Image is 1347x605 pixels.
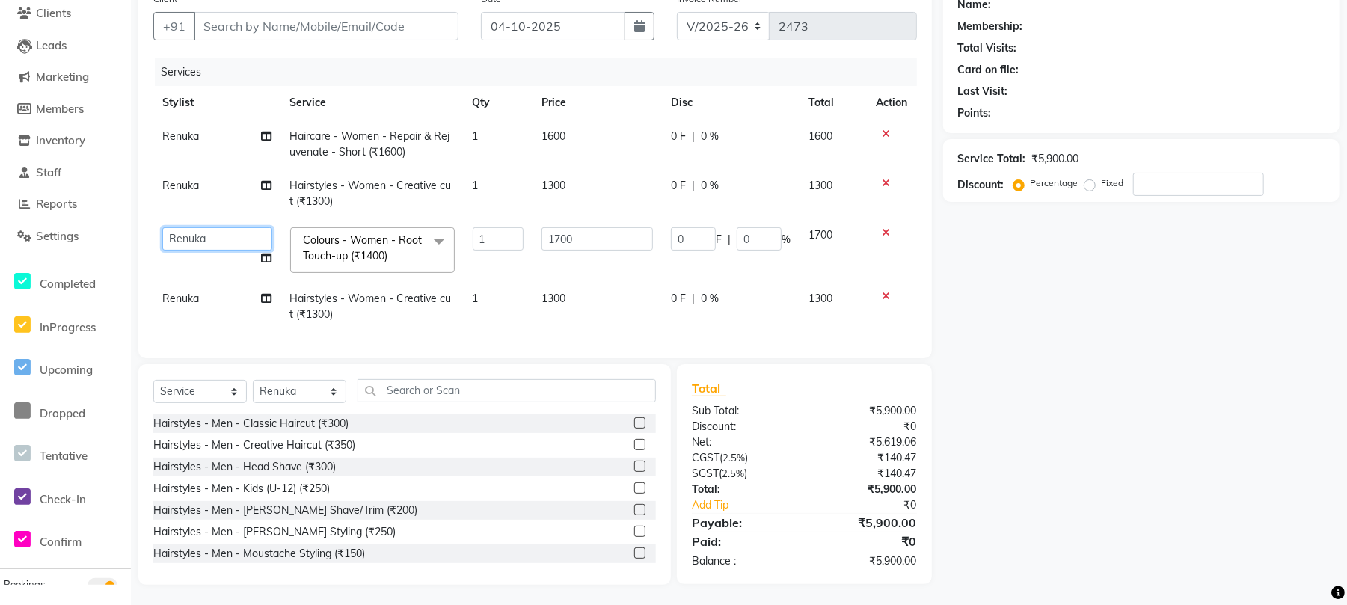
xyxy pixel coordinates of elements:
th: Service [281,86,464,120]
span: | [692,178,695,194]
a: Staff [4,165,127,182]
button: +91 [153,12,195,40]
div: Last Visit: [958,84,1008,99]
span: Renuka [162,129,199,143]
span: Renuka [162,292,199,305]
div: Hairstyles - Men - Head Shave (₹300) [153,459,336,475]
div: Services [155,58,928,86]
div: Net: [681,434,804,450]
a: Marketing [4,69,127,86]
span: | [728,232,731,248]
div: ( ) [681,450,804,466]
div: Payable: [681,514,804,532]
span: 1300 [808,179,832,192]
span: 1 [473,292,479,305]
div: Total Visits: [958,40,1017,56]
span: 1700 [808,228,832,242]
span: 0 % [701,291,719,307]
a: Reports [4,196,127,213]
span: Settings [36,229,79,243]
th: Stylist [153,86,281,120]
span: F [716,232,722,248]
span: 1300 [541,179,565,192]
span: 0 % [701,129,719,144]
div: Points: [958,105,992,121]
a: x [388,249,395,262]
th: Disc [662,86,800,120]
div: ₹0 [804,532,927,550]
span: Confirm [40,535,82,549]
span: 2.5% [722,467,744,479]
th: Qty [464,86,533,120]
span: 2.5% [722,452,745,464]
div: Discount: [958,177,1004,193]
span: CGST [692,451,719,464]
div: Card on file: [958,62,1019,78]
span: Tentative [40,449,88,463]
input: Search or Scan [358,379,656,402]
div: Hairstyles - Men - Classic Haircut (₹300) [153,416,349,432]
span: Members [36,102,84,116]
span: Total [692,381,726,396]
span: 1 [473,129,479,143]
th: Total [800,86,867,120]
th: Price [533,86,662,120]
div: ₹5,900.00 [804,553,927,569]
span: 0 F [671,178,686,194]
span: Bookings [4,578,45,590]
span: Hairstyles - Women - Creative cut (₹1300) [290,179,452,208]
span: Haircare - Women - Repair & Rejuvenate - Short (₹1600) [290,129,450,159]
span: Check-In [40,492,86,506]
span: Hairstyles - Women - Creative cut (₹1300) [290,292,452,321]
span: % [782,232,791,248]
div: Hairstyles - Men - [PERSON_NAME] Styling (₹250) [153,524,396,540]
span: Clients [36,6,71,20]
div: ₹0 [804,419,927,434]
a: Inventory [4,132,127,150]
div: ₹5,900.00 [804,514,927,532]
div: Hairstyles - Men - Moustache Styling (₹150) [153,546,365,562]
span: | [692,291,695,307]
span: Upcoming [40,363,93,377]
span: 1 [473,179,479,192]
a: Add Tip [681,497,825,513]
a: Members [4,101,127,118]
div: ₹140.47 [804,450,927,466]
span: Renuka [162,179,199,192]
div: Paid: [681,532,804,550]
span: Reports [36,197,77,211]
span: 0 F [671,291,686,307]
span: Dropped [40,406,85,420]
span: Colours - Women - Root Touch-up (₹1400) [304,233,423,262]
span: 1300 [808,292,832,305]
span: Staff [36,165,61,179]
span: SGST [692,467,719,480]
span: Marketing [36,70,89,84]
div: Service Total: [958,151,1026,167]
div: Discount: [681,419,804,434]
span: 0 F [671,129,686,144]
input: Search by Name/Mobile/Email/Code [194,12,458,40]
div: ₹140.47 [804,466,927,482]
span: Leads [36,38,67,52]
span: 1600 [808,129,832,143]
span: 1600 [541,129,565,143]
div: ₹5,900.00 [1032,151,1079,167]
span: 0 % [701,178,719,194]
div: Hairstyles - Men - Creative Haircut (₹350) [153,437,355,453]
a: Clients [4,5,127,22]
a: Leads [4,37,127,55]
div: Balance : [681,553,804,569]
label: Percentage [1031,176,1078,190]
span: | [692,129,695,144]
span: Completed [40,277,96,291]
div: ₹5,900.00 [804,482,927,497]
div: ( ) [681,466,804,482]
div: ₹5,619.06 [804,434,927,450]
th: Action [868,86,917,120]
div: ₹0 [825,497,928,513]
div: Hairstyles - Men - Kids (U-12) (₹250) [153,481,330,497]
label: Fixed [1102,176,1124,190]
span: InProgress [40,320,96,334]
div: Hairstyles - Men - [PERSON_NAME] Shave/Trim (₹200) [153,503,417,518]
